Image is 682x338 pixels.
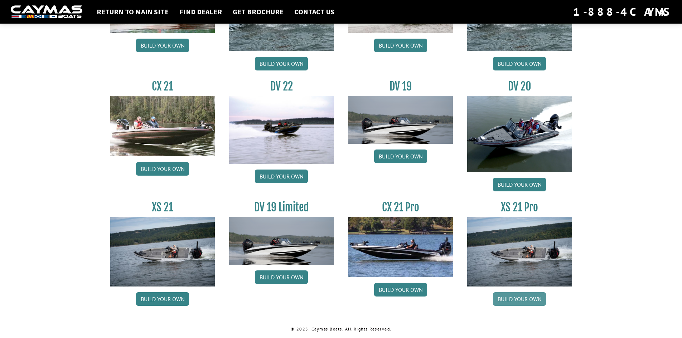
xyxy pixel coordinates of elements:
[467,217,572,286] img: XS_21_thumbnail.jpg
[255,57,308,70] a: Build your own
[229,80,334,93] h3: DV 22
[176,7,226,16] a: Find Dealer
[374,39,427,52] a: Build your own
[348,201,453,214] h3: CX 21 Pro
[110,96,215,156] img: CX21_thumb.jpg
[291,7,338,16] a: Contact Us
[229,201,334,214] h3: DV 19 Limited
[374,283,427,297] a: Build your own
[374,150,427,163] a: Build your own
[110,80,215,93] h3: CX 21
[229,96,334,164] img: DV22_original_motor_cropped_for_caymas_connect.jpg
[493,292,546,306] a: Build your own
[348,217,453,277] img: CX-21Pro_thumbnail.jpg
[255,170,308,183] a: Build your own
[467,96,572,172] img: DV_20_from_website_for_caymas_connect.png
[136,162,189,176] a: Build your own
[11,5,82,19] img: white-logo-c9c8dbefe5ff5ceceb0f0178aa75bf4bb51f6bca0971e226c86eb53dfe498488.png
[348,96,453,144] img: dv-19-ban_from_website_for_caymas_connect.png
[136,39,189,52] a: Build your own
[255,270,308,284] a: Build your own
[493,57,546,70] a: Build your own
[467,80,572,93] h3: DV 20
[110,217,215,286] img: XS_21_thumbnail.jpg
[136,292,189,306] a: Build your own
[229,217,334,265] img: dv-19-ban_from_website_for_caymas_connect.png
[93,7,172,16] a: Return to main site
[110,326,572,332] p: © 2025. Caymas Boats. All Rights Reserved.
[493,178,546,191] a: Build your own
[467,201,572,214] h3: XS 21 Pro
[229,7,287,16] a: Get Brochure
[348,80,453,93] h3: DV 19
[573,4,671,20] div: 1-888-4CAYMAS
[110,201,215,214] h3: XS 21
